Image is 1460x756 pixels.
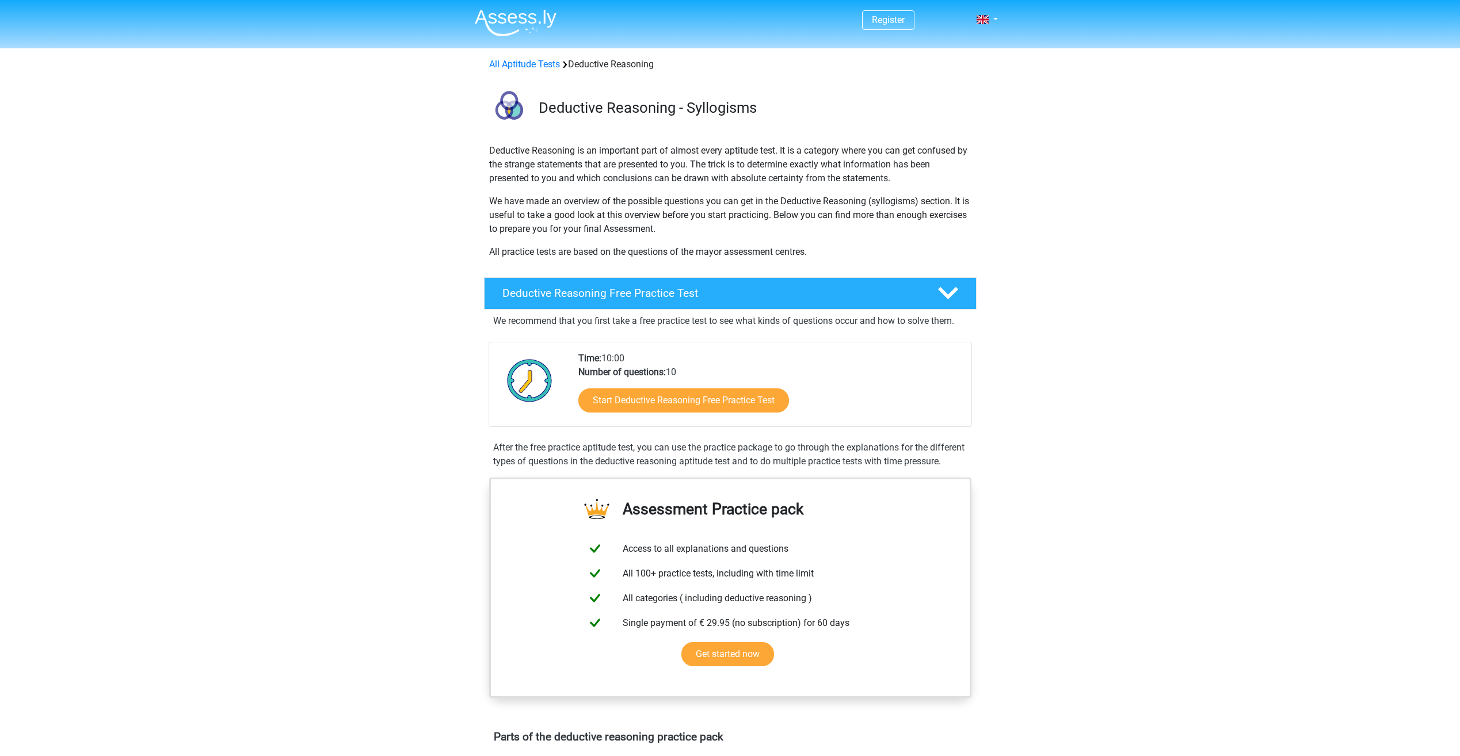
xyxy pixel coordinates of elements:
p: Deductive Reasoning is an important part of almost every aptitude test. It is a category where yo... [489,144,971,185]
a: Register [872,14,905,25]
div: Deductive Reasoning [485,58,976,71]
img: Clock [501,352,559,409]
p: All practice tests are based on the questions of the mayor assessment centres. [489,245,971,259]
a: Start Deductive Reasoning Free Practice Test [578,388,789,413]
div: After the free practice aptitude test, you can use the practice package to go through the explana... [489,441,972,468]
img: Assessly [475,9,556,36]
a: Deductive Reasoning Free Practice Test [479,277,981,310]
img: deductive reasoning [485,85,533,134]
b: Time: [578,353,601,364]
p: We recommend that you first take a free practice test to see what kinds of questions occur and ho... [493,314,967,328]
a: Get started now [681,642,774,666]
a: All Aptitude Tests [489,59,560,70]
h3: Deductive Reasoning - Syllogisms [539,99,967,117]
h4: Parts of the deductive reasoning practice pack [494,730,967,743]
h4: Deductive Reasoning Free Practice Test [502,287,919,300]
b: Number of questions: [578,366,666,377]
div: 10:00 10 [570,352,971,426]
p: We have made an overview of the possible questions you can get in the Deductive Reasoning (syllog... [489,194,971,236]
